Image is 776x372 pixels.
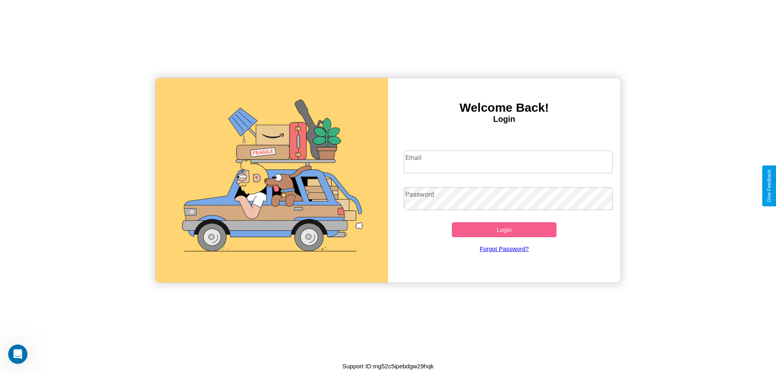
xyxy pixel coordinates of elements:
[156,78,388,283] img: gif
[342,361,434,372] p: Support ID: mg52c5ipebdgw29hqk
[388,115,620,124] h4: Login
[452,222,557,237] button: Login
[400,237,609,260] a: Forgot Password?
[8,344,27,364] iframe: Intercom live chat
[766,170,772,202] div: Give Feedback
[388,101,620,115] h3: Welcome Back!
